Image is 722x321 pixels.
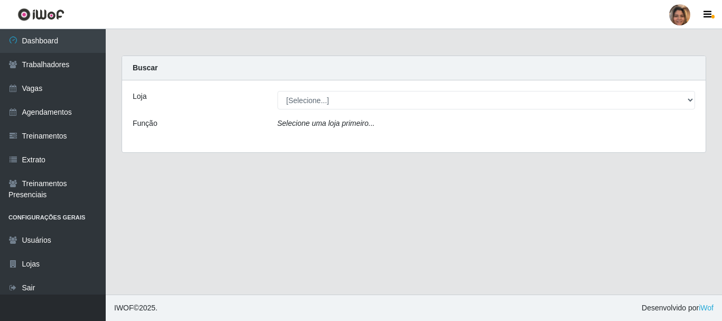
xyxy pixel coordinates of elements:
span: © 2025 . [114,302,158,314]
label: Loja [133,91,146,102]
a: iWof [699,304,714,312]
span: IWOF [114,304,134,312]
img: CoreUI Logo [17,8,64,21]
span: Desenvolvido por [642,302,714,314]
label: Função [133,118,158,129]
strong: Buscar [133,63,158,72]
i: Selecione uma loja primeiro... [277,119,375,127]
